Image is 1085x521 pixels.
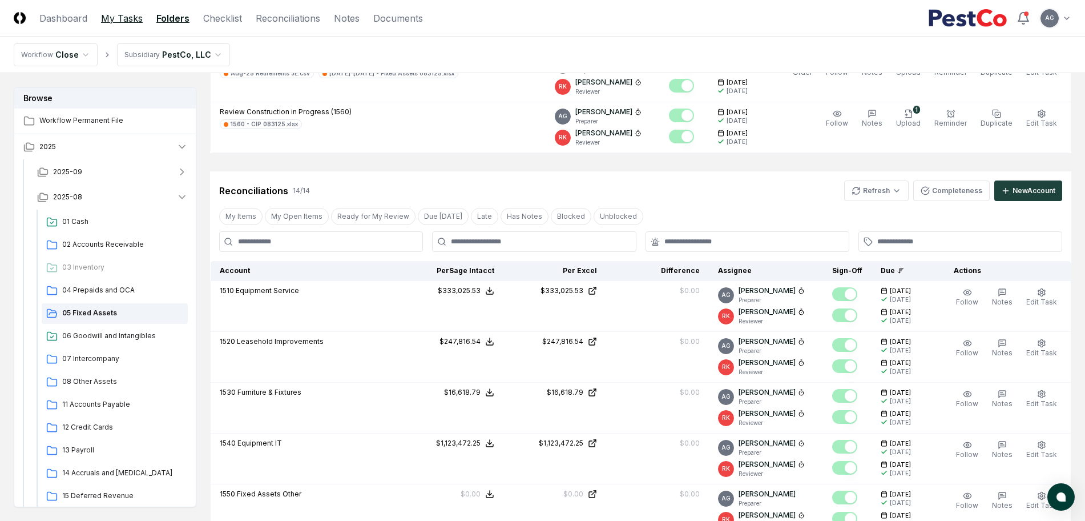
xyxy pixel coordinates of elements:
[62,217,183,227] span: 01 Cash
[981,119,1013,127] span: Duplicate
[739,286,796,296] p: [PERSON_NAME]
[722,464,730,473] span: RK
[992,298,1013,306] span: Notes
[62,491,183,501] span: 15 Deferred Revenue
[721,392,731,401] span: AG
[894,107,923,131] button: 1Upload
[1013,186,1055,196] div: New Account
[978,107,1015,131] button: Duplicate
[1047,483,1075,511] button: atlas-launcher
[890,439,911,448] span: [DATE]
[727,138,748,146] div: [DATE]
[42,463,188,484] a: 14 Accruals and [MEDICAL_DATA]
[237,490,301,498] span: Fixed Assets Other
[994,181,1062,201] button: NewAccount
[1026,399,1057,408] span: Edit Task
[992,501,1013,510] span: Notes
[231,69,310,78] div: Aug-25 Retirements JE.csv
[575,117,642,126] p: Preparer
[823,261,872,281] th: Sign-Off
[256,11,320,25] a: Reconciliations
[722,414,730,422] span: RK
[1024,286,1059,310] button: Edit Task
[890,295,911,304] div: [DATE]
[14,109,197,134] a: Workflow Permanent File
[727,78,748,87] span: [DATE]
[739,368,805,376] p: Reviewer
[1026,501,1057,510] span: Edit Task
[709,261,823,281] th: Assignee
[992,348,1013,357] span: Notes
[844,181,909,201] button: Refresh
[739,296,805,304] p: Preparer
[669,79,694,93] button: Mark complete
[945,266,1062,276] div: Actions
[444,387,494,398] button: $16,618.79
[42,349,188,370] a: 07 Intercompany
[575,107,632,117] p: [PERSON_NAME]
[331,208,416,225] button: Ready for My Review
[318,69,458,78] a: [DATE]-[DATE] - Fixed Assets 083125.xlsx
[890,287,911,295] span: [DATE]
[680,489,700,499] div: $0.00
[220,266,392,276] div: Account
[1024,438,1059,462] button: Edit Task
[436,438,481,448] div: $1,123,472.25
[739,510,796,520] p: [PERSON_NAME]
[418,208,469,225] button: Due Today
[680,286,700,296] div: $0.00
[559,133,567,142] span: RK
[594,208,643,225] button: Unblocked
[739,448,805,457] p: Preparer
[832,461,857,475] button: Mark complete
[401,261,503,281] th: Per Sage Intacct
[832,359,857,373] button: Mark complete
[62,308,183,318] span: 05 Fixed Assets
[42,258,188,278] a: 03 Inventory
[1045,14,1054,22] span: AG
[1026,450,1057,459] span: Edit Task
[14,43,230,66] nav: breadcrumb
[739,358,796,368] p: [PERSON_NAME]
[101,11,143,25] a: My Tasks
[444,387,481,398] div: $16,618.79
[890,460,911,469] span: [DATE]
[471,208,498,225] button: Late
[896,119,921,127] span: Upload
[334,11,360,25] a: Notes
[727,108,748,117] span: [DATE]
[932,107,969,131] button: Reminder
[62,445,183,455] span: 13 Payroll
[542,336,583,347] div: $247,816.54
[826,119,848,127] span: Follow
[832,308,857,322] button: Mark complete
[739,347,805,355] p: Preparer
[680,336,700,347] div: $0.00
[513,286,597,296] a: $333,025.53
[1026,348,1057,357] span: Edit Task
[990,286,1015,310] button: Notes
[954,336,981,360] button: Follow
[739,317,805,326] p: Reviewer
[913,181,990,201] button: Completeness
[739,336,796,347] p: [PERSON_NAME]
[237,388,301,396] span: Furniture & Fixtures
[890,359,911,367] span: [DATE]
[124,50,160,60] div: Subsidiary
[39,142,56,152] span: 2025
[956,348,978,357] span: Follow
[722,312,730,320] span: RK
[220,69,314,78] a: Aug-25 Retirements JE.csv
[42,303,188,324] a: 05 Fixed Assets
[220,119,302,129] a: 1560 - CIP 083125.xlsx
[62,354,183,364] span: 07 Intercompany
[62,399,183,410] span: 11 Accounts Payable
[890,316,911,325] div: [DATE]
[739,489,796,499] p: [PERSON_NAME]
[739,398,805,406] p: Preparer
[739,419,805,427] p: Reviewer
[739,408,796,419] p: [PERSON_NAME]
[680,387,700,398] div: $0.00
[890,418,911,427] div: [DATE]
[541,286,583,296] div: $333,025.53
